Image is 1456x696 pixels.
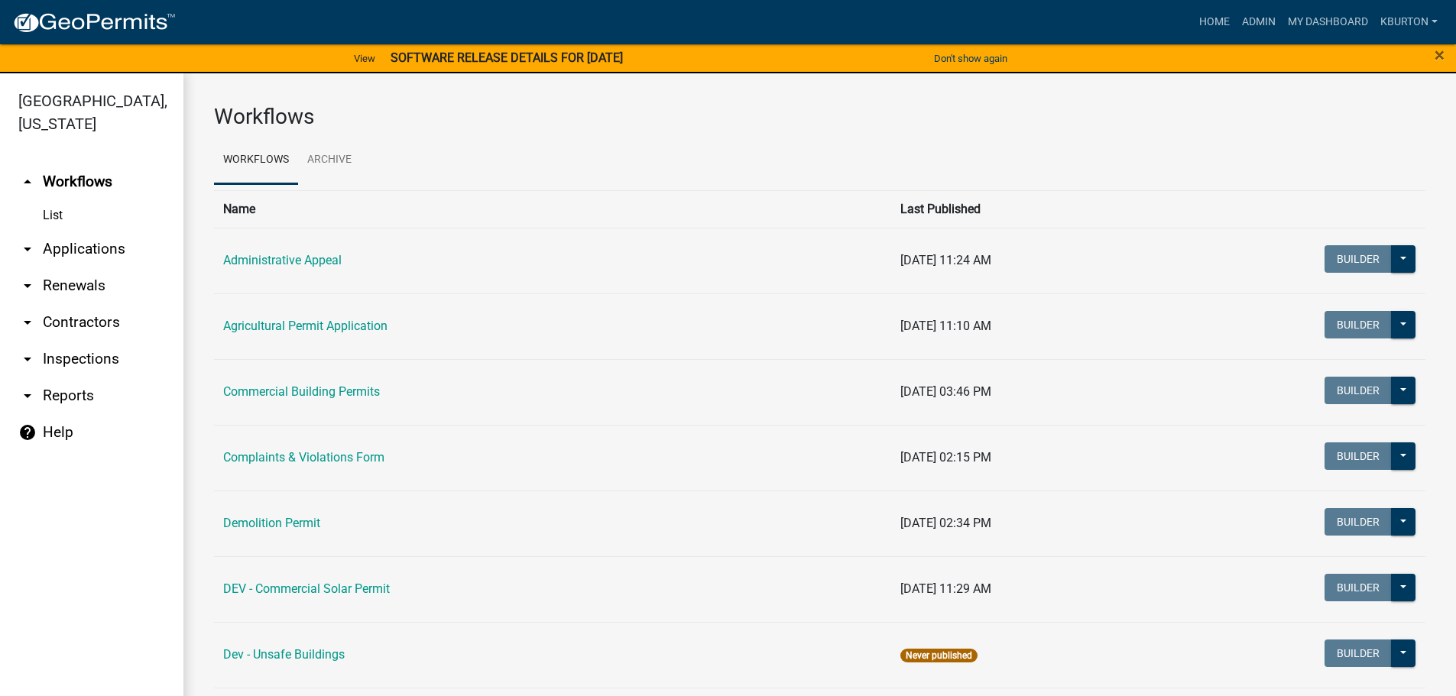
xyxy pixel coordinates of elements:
a: Demolition Permit [223,516,320,530]
span: Never published [900,649,978,662]
i: arrow_drop_down [18,387,37,405]
button: Builder [1325,639,1392,667]
a: Administrative Appeal [223,253,342,267]
a: kburton [1374,8,1444,37]
span: [DATE] 11:24 AM [900,253,991,267]
strong: SOFTWARE RELEASE DETAILS FOR [DATE] [391,50,623,65]
th: Name [214,190,891,228]
button: Don't show again [928,46,1013,71]
button: Close [1435,46,1445,64]
h3: Workflows [214,104,1425,130]
a: Home [1193,8,1236,37]
i: arrow_drop_down [18,277,37,295]
a: DEV - Commercial Solar Permit [223,581,390,596]
a: View [348,46,381,71]
button: Builder [1325,508,1392,536]
i: arrow_drop_down [18,313,37,332]
span: [DATE] 11:10 AM [900,319,991,333]
i: help [18,423,37,442]
span: [DATE] 11:29 AM [900,581,991,596]
button: Builder [1325,245,1392,273]
a: Workflows [214,136,298,185]
a: Dev - Unsafe Buildings [223,647,345,662]
th: Last Published [891,190,1156,228]
a: Agricultural Permit Application [223,319,388,333]
span: [DATE] 02:34 PM [900,516,991,530]
i: arrow_drop_down [18,240,37,258]
a: Archive [298,136,361,185]
a: My Dashboard [1282,8,1374,37]
button: Builder [1325,442,1392,470]
span: [DATE] 02:15 PM [900,450,991,465]
a: Complaints & Violations Form [223,450,384,465]
span: [DATE] 03:46 PM [900,384,991,399]
i: arrow_drop_down [18,350,37,368]
a: Commercial Building Permits [223,384,380,399]
button: Builder [1325,377,1392,404]
a: Admin [1236,8,1282,37]
i: arrow_drop_up [18,173,37,191]
button: Builder [1325,311,1392,338]
button: Builder [1325,574,1392,601]
span: × [1435,44,1445,66]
